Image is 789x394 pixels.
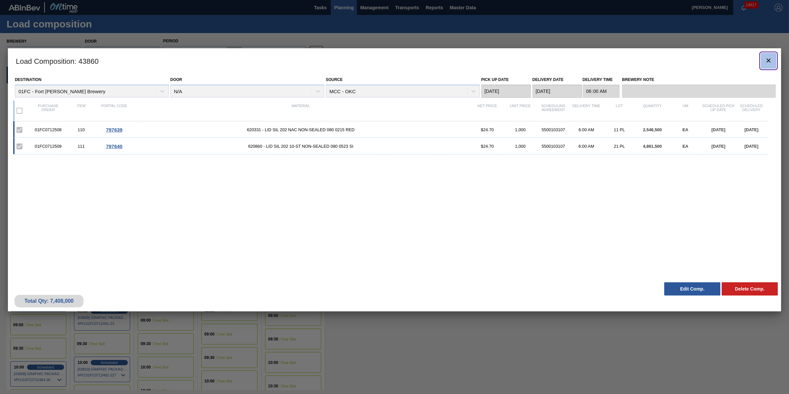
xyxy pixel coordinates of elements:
[170,77,182,82] label: Door
[537,104,570,118] div: Scheduling Agreement
[744,127,758,132] span: [DATE]
[326,77,343,82] label: Source
[32,144,65,149] div: 01FC0712509
[603,127,636,132] div: 11 PL
[471,144,504,149] div: $24.70
[504,104,537,118] div: Unit Price
[711,144,725,149] span: [DATE]
[583,75,620,85] label: Delivery Time
[504,144,537,149] div: 1,000
[537,127,570,132] div: 5500103107
[65,127,98,132] div: 110
[722,282,778,295] button: Delete Comp.
[711,127,725,132] span: [DATE]
[537,144,570,149] div: 5500103107
[682,127,688,132] span: EA
[32,127,65,132] div: 01FC0712508
[735,104,768,118] div: Scheduled Delivery
[98,143,131,149] div: Go to Order
[669,104,702,118] div: UM
[603,144,636,149] div: 21 PL
[603,104,636,118] div: Lot
[622,75,776,85] label: Brewery Note
[131,104,471,118] div: Material
[481,77,509,82] label: Pick up Date
[19,298,79,304] div: Total Qty: 7,408,000
[8,48,781,73] h3: Load Composition : 43860
[131,127,471,132] span: 620331 - LID SIL 202 NAC NON-SEALED 080 0215 RED
[106,127,122,133] span: 797639
[532,77,564,82] label: Delivery Date
[65,144,98,149] div: 111
[570,104,603,118] div: Delivery Time
[471,127,504,132] div: $24.70
[664,282,720,295] button: Edit Comp.
[481,85,531,98] input: mm/dd/yyyy
[744,144,758,149] span: [DATE]
[532,85,582,98] input: mm/dd/yyyy
[570,127,603,132] div: 6:00 AM
[32,104,65,118] div: Purchase order
[65,104,98,118] div: Item
[702,104,735,118] div: Scheduled Pick up Date
[131,144,471,149] span: 620860 - LID SIL 202 10-ST NON-SEALED 080 0523 SI
[643,127,662,132] span: 2,546,500
[106,143,122,149] span: 797640
[98,104,131,118] div: Portal code
[504,127,537,132] div: 1,000
[570,144,603,149] div: 6:00 AM
[98,127,131,133] div: Go to Order
[682,144,688,149] span: EA
[471,104,504,118] div: Net Price
[15,77,41,82] label: Destination
[643,144,662,149] span: 4,861,500
[636,104,669,118] div: Quantity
